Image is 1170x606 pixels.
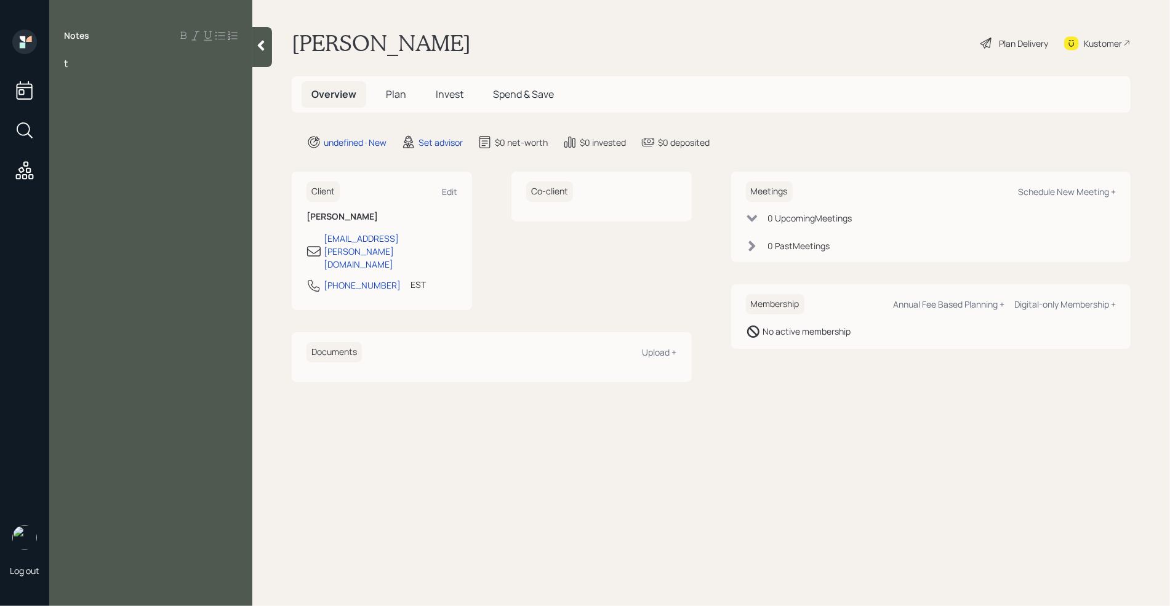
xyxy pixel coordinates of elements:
[307,342,362,362] h6: Documents
[999,37,1048,50] div: Plan Delivery
[1084,37,1122,50] div: Kustomer
[768,212,852,225] div: 0 Upcoming Meeting s
[411,278,426,291] div: EST
[324,136,387,149] div: undefined · New
[324,279,401,292] div: [PHONE_NUMBER]
[658,136,710,149] div: $0 deposited
[292,30,471,57] h1: [PERSON_NAME]
[64,57,68,70] span: t
[580,136,626,149] div: $0 invested
[1014,298,1116,310] div: Digital-only Membership +
[746,294,804,314] h6: Membership
[495,136,548,149] div: $0 net-worth
[419,136,463,149] div: Set advisor
[1018,186,1116,197] div: Schedule New Meeting +
[746,181,793,202] h6: Meetings
[493,87,554,101] span: Spend & Save
[10,565,39,576] div: Log out
[324,232,457,271] div: [EMAIL_ADDRESS][PERSON_NAME][DOMAIN_NAME]
[311,87,356,101] span: Overview
[526,181,573,202] h6: Co-client
[386,87,406,101] span: Plan
[643,346,677,358] div: Upload +
[64,30,89,42] label: Notes
[893,298,1004,310] div: Annual Fee Based Planning +
[442,186,457,197] div: Edit
[12,525,37,550] img: retirable_logo.png
[436,87,463,101] span: Invest
[307,181,340,202] h6: Client
[307,212,457,222] h6: [PERSON_NAME]
[763,325,851,338] div: No active membership
[768,239,830,252] div: 0 Past Meeting s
